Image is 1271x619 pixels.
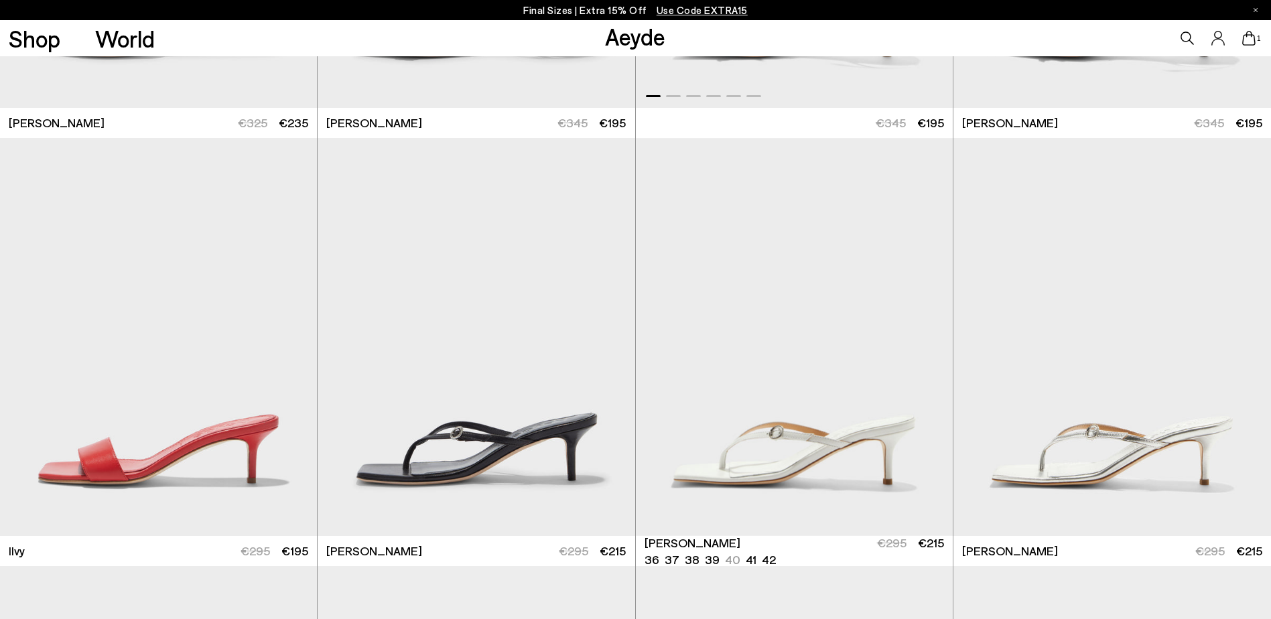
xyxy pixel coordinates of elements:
span: [PERSON_NAME] [962,115,1058,131]
span: €215 [600,543,626,558]
li: 39 [705,551,720,568]
span: €295 [559,543,588,558]
span: €195 [599,115,626,130]
span: €345 [876,115,906,130]
ul: variant [645,551,772,568]
a: [PERSON_NAME] €345 €195 [953,108,1271,138]
span: €345 [557,115,588,130]
a: Aeyde [605,22,665,50]
span: Navigate to /collections/ss25-final-sizes [657,4,748,16]
span: €215 [1236,543,1262,558]
span: €295 [1195,543,1225,558]
a: World [95,27,155,50]
a: 6 / 6 1 / 6 2 / 6 3 / 6 4 / 6 5 / 6 6 / 6 1 / 6 Next slide Previous slide [636,138,953,537]
span: €195 [281,543,308,558]
img: Leigh Leather Toe-Post Sandals [636,138,953,537]
a: [PERSON_NAME] €295 €215 [953,536,1271,566]
span: [PERSON_NAME] [645,535,740,551]
span: €215 [918,535,944,550]
span: [PERSON_NAME] [962,543,1058,559]
p: Final Sizes | Extra 15% Off [523,2,748,19]
span: [PERSON_NAME] [326,115,422,131]
span: €195 [1235,115,1262,130]
img: Leigh Leather Toe-Post Sandals [953,138,1271,537]
span: €295 [241,543,270,558]
li: 38 [685,551,699,568]
span: [PERSON_NAME] [326,543,422,559]
li: 36 [645,551,659,568]
li: 42 [762,551,776,568]
a: [PERSON_NAME] 36 37 38 39 40 41 42 €295 €215 [636,536,953,566]
a: [PERSON_NAME] €345 €195 [318,108,634,138]
a: Shop [9,27,60,50]
li: 41 [746,551,756,568]
span: Ilvy [9,543,25,559]
div: 1 / 6 [636,138,953,537]
a: 1 [1242,31,1256,46]
span: €325 [238,115,267,130]
a: €345 €195 [636,108,953,138]
span: 1 [1256,35,1262,42]
img: Leigh Leather Toe-Post Sandals [953,138,1270,537]
span: €195 [917,115,944,130]
li: 37 [665,551,679,568]
span: €295 [877,535,907,550]
a: [PERSON_NAME] €295 €215 [318,536,634,566]
span: [PERSON_NAME] [9,115,105,131]
div: 2 / 6 [953,138,1270,537]
span: €235 [279,115,308,130]
span: €345 [1194,115,1224,130]
img: Leigh Leather Toe-Post Sandals [318,138,634,537]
